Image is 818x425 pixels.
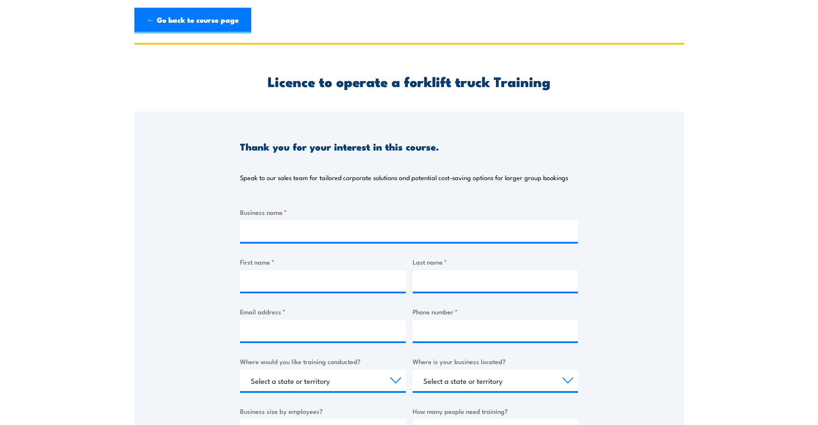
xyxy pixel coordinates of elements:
label: Phone number [413,307,578,316]
h2: Licence to operate a forklift truck Training [240,75,578,87]
label: Email address [240,307,406,316]
label: How many people need training? [413,406,578,416]
label: Business size by employees? [240,406,406,416]
label: First name [240,257,406,267]
label: Last name [413,257,578,267]
label: Business name [240,207,578,217]
label: Where would you like training conducted? [240,356,406,366]
h3: Thank you for your interest in this course. [240,142,439,151]
p: Speak to our sales team for tailored corporate solutions and potential cost-saving options for la... [240,173,568,182]
a: ← Go back to course page [134,8,251,33]
label: Where is your business located? [413,356,578,366]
